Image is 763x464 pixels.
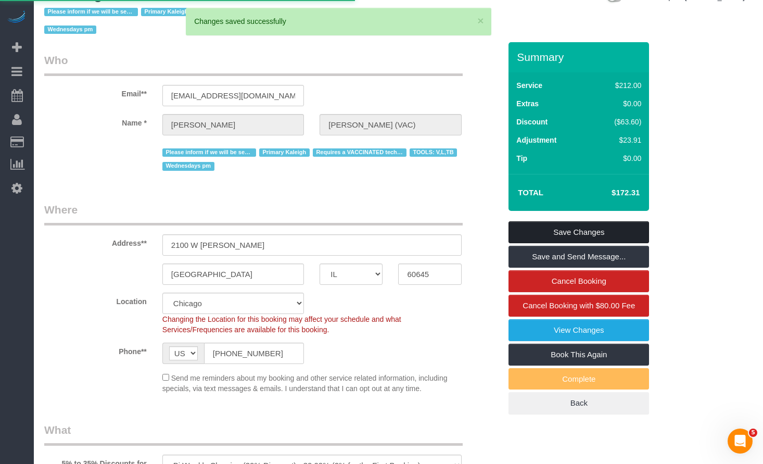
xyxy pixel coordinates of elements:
img: Automaid Logo [6,10,27,25]
strong: Total [518,188,543,197]
legend: What [44,422,463,446]
span: Requires a VACCINATED tech/trainee [313,148,406,157]
label: Location [36,293,155,307]
input: First Name** [162,114,304,135]
a: Book This Again [508,344,649,366]
h4: $172.31 [580,189,640,197]
label: Extras [516,98,539,109]
div: $212.00 [592,80,641,91]
span: Changing the Location for this booking may affect your schedule and what Services/Frequencies are... [162,315,401,334]
div: $0.00 [592,153,641,164]
input: Zip Code** [398,264,461,285]
a: Cancel Booking with $80.00 Fee [508,295,649,317]
a: View Changes [508,319,649,341]
span: 5 [749,429,757,437]
div: $0.00 [592,98,641,109]
span: Wednesdays pm [44,26,96,34]
span: Send me reminders about my booking and other service related information, including specials, via... [162,374,448,393]
input: Last Name* [320,114,461,135]
div: Changes saved successfully [194,16,482,27]
label: Adjustment [516,135,556,145]
legend: Where [44,202,463,225]
span: TOOLS: V,L,TB [410,148,457,157]
span: Please inform if we will be sending diff tech [162,148,256,157]
legend: Who [44,53,463,76]
a: Back [508,392,649,414]
label: Tip [516,153,527,164]
label: Service [516,80,542,91]
a: Save and Send Message... [508,246,649,268]
label: Name * [36,114,155,128]
span: Primary Kaleigh [259,148,310,157]
h3: Summary [517,51,644,63]
span: Wednesdays pm [162,162,214,170]
div: ($63.60) [592,117,641,127]
iframe: Intercom live chat [728,429,753,454]
div: $23.91 [592,135,641,145]
span: Please inform if we will be sending diff tech [44,8,138,16]
a: Save Changes [508,221,649,243]
label: Discount [516,117,548,127]
a: Cancel Booking [508,270,649,292]
span: Primary Kaleigh [141,8,192,16]
button: × [477,15,484,26]
span: Cancel Booking with $80.00 Fee [523,301,635,310]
